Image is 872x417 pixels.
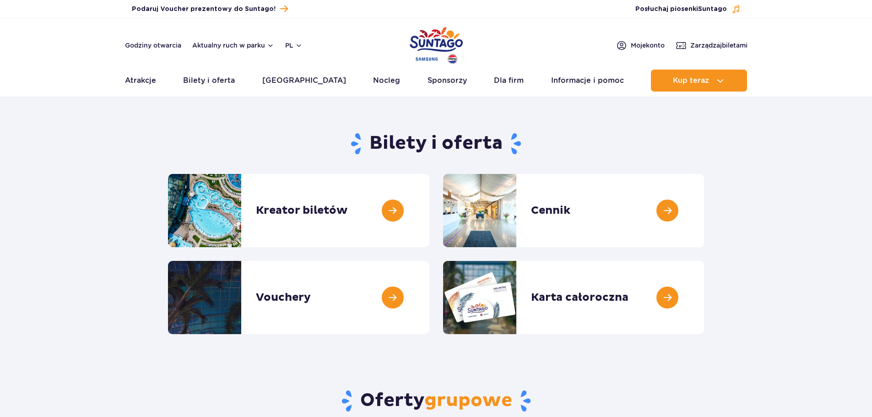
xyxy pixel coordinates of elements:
span: Podaruj Voucher prezentowy do Suntago! [132,5,276,14]
button: Posłuchaj piosenkiSuntago [635,5,741,14]
a: Atrakcje [125,70,156,92]
a: [GEOGRAPHIC_DATA] [262,70,346,92]
span: Zarządzaj biletami [690,41,747,50]
span: grupowe [424,389,512,412]
button: pl [285,41,303,50]
a: Bilety i oferta [183,70,235,92]
a: Podaruj Voucher prezentowy do Suntago! [132,3,288,15]
h2: Oferty [168,389,704,413]
a: Dla firm [494,70,524,92]
span: Kup teraz [673,76,709,85]
a: Godziny otwarcia [125,41,181,50]
a: Mojekonto [616,40,665,51]
span: Posłuchaj piosenki [635,5,727,14]
a: Nocleg [373,70,400,92]
a: Informacje i pomoc [551,70,624,92]
a: Park of Poland [410,23,463,65]
a: Sponsorzy [428,70,467,92]
a: Zarządzajbiletami [676,40,747,51]
span: Moje konto [631,41,665,50]
button: Aktualny ruch w parku [192,42,274,49]
h1: Bilety i oferta [168,132,704,156]
button: Kup teraz [651,70,747,92]
span: Suntago [698,6,727,12]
